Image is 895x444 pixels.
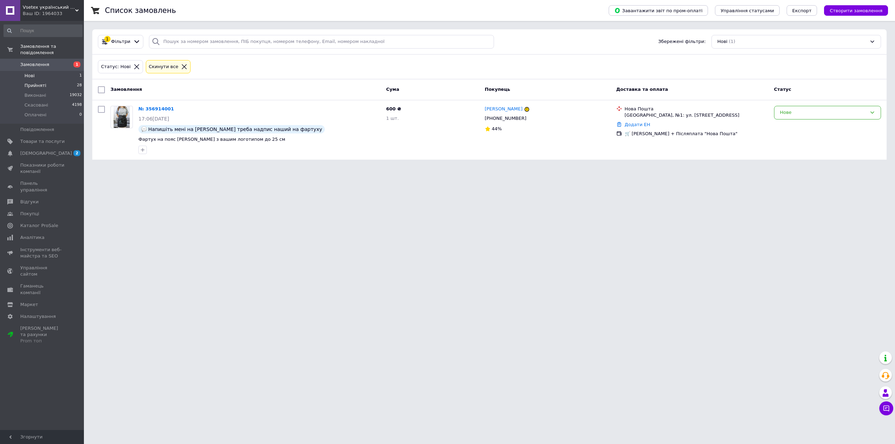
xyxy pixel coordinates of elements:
a: Додати ЕН [625,122,650,127]
span: Покупці [20,211,39,217]
span: Товари та послуги [20,138,65,145]
img: Фото товару [114,106,130,128]
span: 4198 [72,102,82,108]
span: Управління сайтом [20,265,65,277]
span: Каталог ProSale [20,223,58,229]
span: Замовлення [20,61,49,68]
div: Нова Пошта [625,106,768,112]
button: Чат з покупцем [879,401,893,415]
span: Нові [717,38,728,45]
div: Prom топ [20,338,65,344]
span: 1 [79,73,82,79]
span: Виконані [24,92,46,99]
span: Налаштування [20,313,56,320]
span: Відгуки [20,199,38,205]
button: Створити замовлення [824,5,888,16]
span: 2 [73,150,80,156]
span: 600 ₴ [386,106,401,111]
span: Гаманець компанії [20,283,65,296]
span: Маркет [20,301,38,308]
span: Скасовані [24,102,48,108]
div: 1 [104,36,110,42]
span: 0 [79,112,82,118]
span: 1 [73,61,80,67]
div: Cкинути все [148,63,180,71]
a: Фартух на пояс [PERSON_NAME] з вашим логотипом до 25 см [138,137,285,142]
a: Створити замовлення [817,8,888,13]
span: Завантажити звіт по пром-оплаті [614,7,702,14]
span: (1) [729,39,735,44]
a: Фото товару [110,106,133,128]
span: 19032 [70,92,82,99]
span: 28 [77,82,82,89]
button: Експорт [787,5,817,16]
span: Замовлення та повідомлення [20,43,84,56]
span: Експорт [792,8,812,13]
span: Створити замовлення [830,8,882,13]
span: Управління статусами [721,8,774,13]
h1: Список замовлень [105,6,176,15]
div: Статус: Нові [100,63,132,71]
span: Прийняті [24,82,46,89]
span: Напишіть мені на [PERSON_NAME] треба надпис наший на фартуху [148,126,322,132]
span: [DEMOGRAPHIC_DATA] [20,150,72,157]
span: Фільтри [111,38,130,45]
span: Аналітика [20,234,44,241]
span: Повідомлення [20,126,54,133]
div: [GEOGRAPHIC_DATA], №1: ул. [STREET_ADDRESS] [625,112,768,118]
span: Оплачені [24,112,46,118]
span: Показники роботи компанії [20,162,65,175]
span: 44% [492,126,502,131]
span: Статус [774,87,792,92]
span: Cума [386,87,399,92]
a: [PERSON_NAME] [485,106,523,112]
button: Завантажити звіт по пром-оплаті [609,5,708,16]
button: Управління статусами [715,5,780,16]
span: Покупець [485,87,510,92]
span: Замовлення [110,87,142,92]
span: Збережені фільтри: [658,38,706,45]
span: 1 шт. [386,116,399,121]
input: Пошук за номером замовлення, ПІБ покупця, номером телефону, Email, номером накладної [149,35,494,49]
a: № 356914001 [138,106,174,111]
div: Ваш ID: 1964033 [23,10,84,17]
div: Нове [780,109,867,116]
span: Панель управління [20,180,65,193]
div: [PHONE_NUMBER] [484,114,528,123]
span: [PERSON_NAME] та рахунки [20,325,65,344]
img: :speech_balloon: [141,126,147,132]
span: Vsetex український виробник корпоративного одягу | Уніформи [23,4,75,10]
input: Пошук [3,24,83,37]
div: 🛒 [PERSON_NAME] + Післяплата "Нова Пошта" [625,131,768,137]
span: Інструменти веб-майстра та SEO [20,247,65,259]
span: 17:06[DATE] [138,116,169,122]
span: Доставка та оплата [616,87,668,92]
span: Нові [24,73,35,79]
